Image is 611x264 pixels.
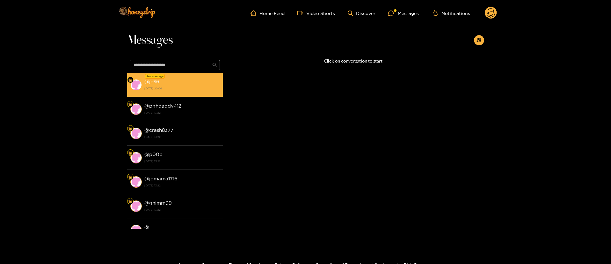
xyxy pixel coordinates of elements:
[144,103,181,109] strong: @ pghdaddy412
[297,10,335,16] a: Video Shorts
[144,224,149,230] strong: @
[144,158,220,164] strong: [DATE] 13:22
[432,10,472,16] button: Notifications
[145,74,165,79] div: New message
[128,175,132,179] img: Fan Level
[144,207,220,213] strong: [DATE] 13:22
[144,134,220,140] strong: [DATE] 13:22
[144,127,173,133] strong: @ crash8377
[388,10,419,17] div: Messages
[348,11,375,16] a: Discover
[130,103,142,115] img: conversation
[144,86,220,91] strong: [DATE] 20:06
[297,10,306,16] span: video-camera
[144,79,159,84] strong: @ jc56
[128,200,132,203] img: Fan Level
[128,151,132,155] img: Fan Level
[144,176,178,181] strong: @ jomama1716
[130,225,142,236] img: conversation
[130,176,142,188] img: conversation
[474,35,484,45] button: appstore-add
[210,60,220,70] button: search
[130,79,142,91] img: conversation
[212,63,217,68] span: search
[130,152,142,163] img: conversation
[144,152,163,157] strong: @ p00p
[144,110,220,116] strong: [DATE] 13:22
[223,57,484,65] p: Click on conversation to start
[476,38,481,43] span: appstore-add
[130,200,142,212] img: conversation
[127,33,173,48] span: Messages
[130,128,142,139] img: conversation
[128,102,132,106] img: Fan Level
[128,127,132,131] img: Fan Level
[144,183,220,188] strong: [DATE] 13:22
[128,78,132,82] img: Fan Level
[251,10,285,16] a: Home Feed
[251,10,259,16] span: home
[144,200,172,206] strong: @ ghimm99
